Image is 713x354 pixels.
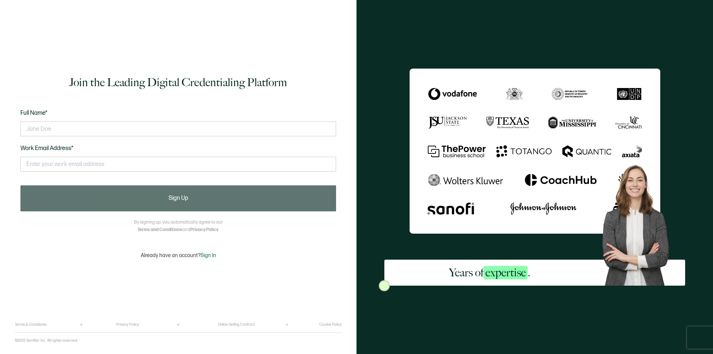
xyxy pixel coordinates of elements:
[20,157,336,172] input: Enter your work email address
[20,145,74,152] span: Work Email Address*
[20,185,336,211] button: Sign Up
[20,121,336,136] input: Jane Doe
[201,252,216,259] span: Sign In
[15,322,46,327] a: Terms & Conditions
[190,227,218,233] a: Privacy Policy
[595,159,685,286] img: Sertifier Signup - Years of <span class="strong-h">expertise</span>. Hero
[15,338,78,343] p: ©2025 Sertifier Inc.. All rights reserved.
[137,227,182,233] a: Terms and Conditions
[134,219,223,234] p: By signing up, you automatically agree to our and .
[319,322,342,327] a: Cookie Policy
[169,195,188,201] span: Sign Up
[69,75,287,90] h1: Join the Leading Digital Credentialing Platform
[410,68,660,234] img: Sertifier Signup - Years of <span class="strong-h">expertise</span>.
[218,322,255,327] a: Online Selling Contract
[20,110,48,117] span: Full Name*
[449,265,530,280] h2: Years of .
[116,322,139,327] a: Privacy Policy
[141,252,216,259] p: Already have an account?
[484,266,528,279] span: expertise
[379,280,390,291] img: Sertifier Signup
